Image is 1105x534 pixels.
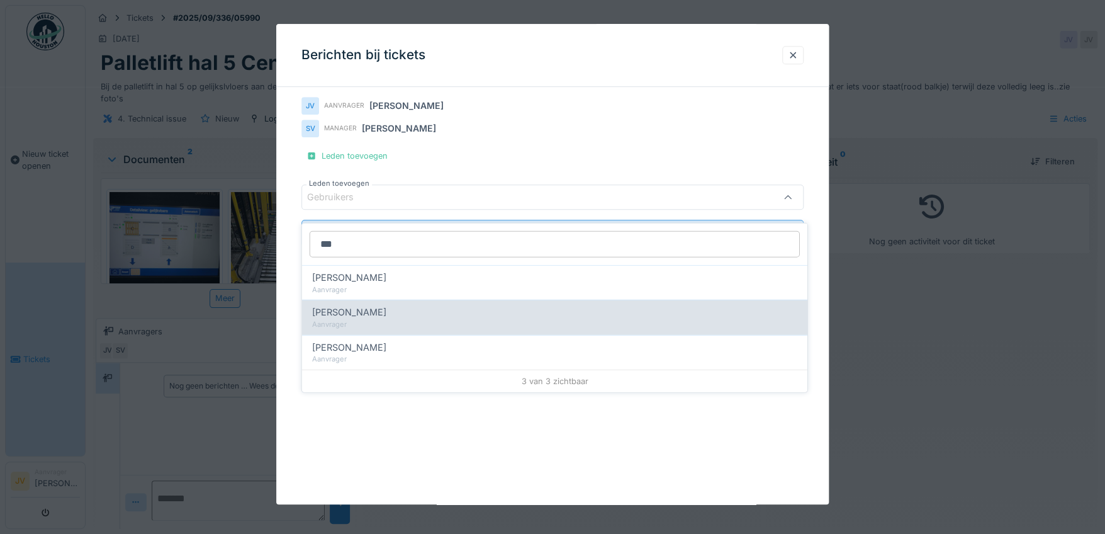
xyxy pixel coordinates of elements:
[312,305,386,319] span: [PERSON_NAME]
[307,191,371,205] div: Gebruikers
[312,319,797,330] div: Aanvrager
[324,123,357,133] div: Manager
[301,120,319,137] div: SV
[324,101,364,110] div: Aanvrager
[312,354,797,365] div: Aanvrager
[362,122,436,135] div: [PERSON_NAME]
[306,178,372,189] label: Leden toevoegen
[302,370,807,392] div: 3 van 3 zichtbaar
[301,147,393,164] div: Leden toevoegen
[312,271,386,285] span: [PERSON_NAME]
[301,97,319,115] div: JV
[312,341,386,355] span: [PERSON_NAME]
[369,99,444,113] div: [PERSON_NAME]
[301,47,425,63] h3: Berichten bij tickets
[312,284,797,295] div: Aanvrager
